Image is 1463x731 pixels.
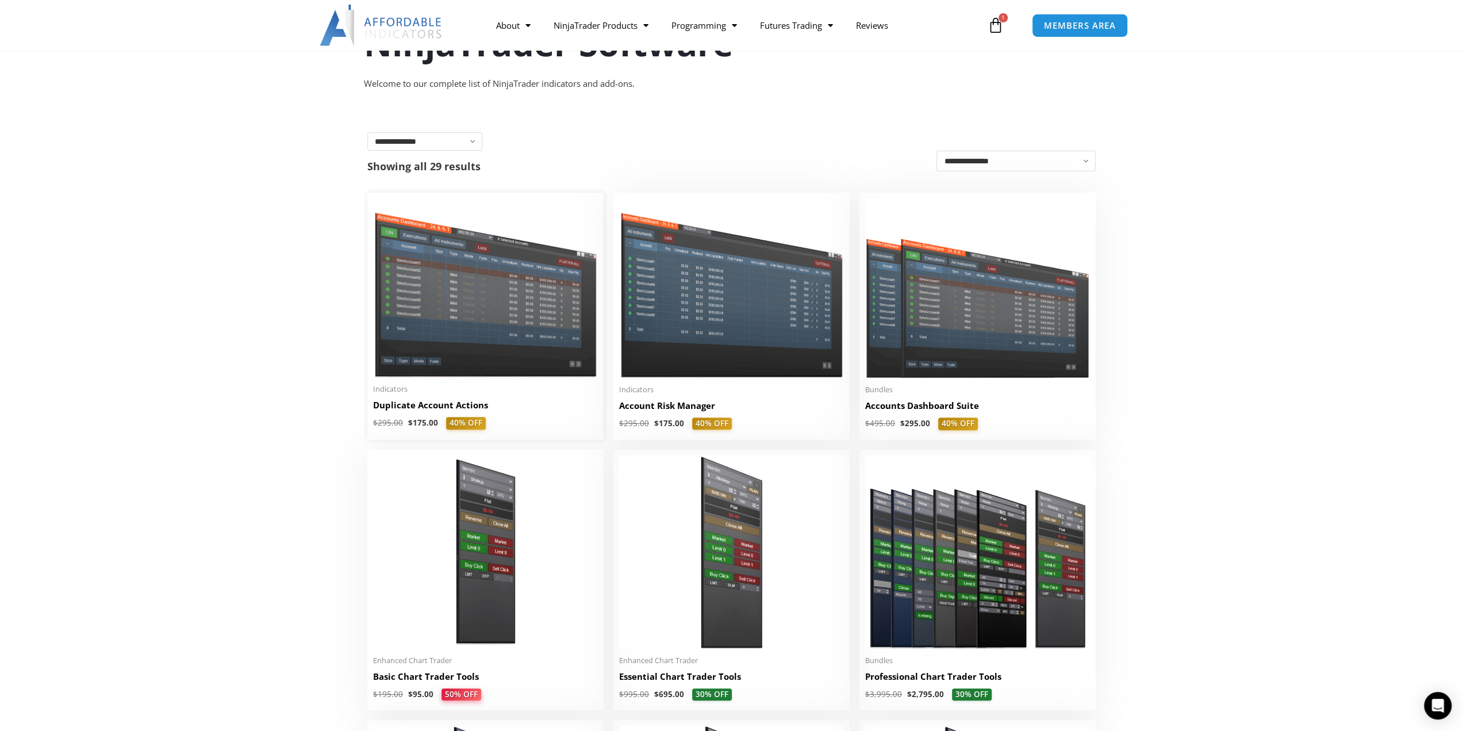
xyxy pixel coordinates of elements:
a: Duplicate Account Actions [373,399,598,417]
bdi: 295.00 [373,418,403,428]
img: Accounts Dashboard Suite [865,198,1090,378]
span: Enhanced Chart Trader [373,656,598,665]
a: Reviews [844,12,899,39]
span: $ [619,689,624,699]
img: Essential Chart Trader Tools [619,456,844,649]
a: Basic Chart Trader Tools [373,671,598,688]
bdi: 2,795.00 [907,689,944,699]
bdi: 295.00 [900,418,930,428]
a: NinjaTrader Products [542,12,659,39]
span: 50% OFF [440,688,482,701]
span: 30% OFF [952,688,992,701]
bdi: 3,995.00 [865,689,902,699]
p: Showing all 29 results [367,161,481,171]
span: Enhanced Chart Trader [619,656,844,665]
bdi: 95.00 [408,689,433,699]
span: $ [865,418,870,428]
bdi: 695.00 [654,689,684,699]
span: $ [408,689,413,699]
a: 1 [970,9,1021,42]
bdi: 495.00 [865,418,895,428]
div: Open Intercom Messenger [1424,692,1452,719]
nav: Menu [484,12,984,39]
div: Welcome to our complete list of NinjaTrader indicators and add-ons. [364,76,1100,92]
span: $ [865,689,870,699]
span: $ [907,689,912,699]
span: Bundles [865,656,1090,665]
span: $ [654,418,659,428]
h2: Essential Chart Trader Tools [619,671,844,683]
bdi: 295.00 [619,418,649,428]
span: 1 [999,13,1008,22]
a: Programming [659,12,748,39]
span: $ [373,418,378,428]
a: MEMBERS AREA [1032,14,1128,37]
a: Essential Chart Trader Tools [619,671,844,688]
span: 30% OFF [692,688,732,701]
bdi: 175.00 [408,418,438,428]
a: Futures Trading [748,12,844,39]
h2: Account Risk Manager [619,400,844,412]
bdi: 175.00 [654,418,684,428]
span: Indicators [373,384,598,394]
bdi: 995.00 [619,689,649,699]
span: $ [619,418,624,428]
bdi: 195.00 [373,689,403,699]
span: 40% OFF [938,418,978,430]
h2: Accounts Dashboard Suite [865,400,1090,412]
h2: Basic Chart Trader Tools [373,671,598,683]
a: Account Risk Manager [619,400,844,418]
img: Duplicate Account Actions [373,198,598,377]
img: BasicTools [373,456,598,649]
span: $ [373,689,378,699]
span: $ [408,418,413,428]
span: 40% OFF [446,417,486,430]
span: Indicators [619,385,844,395]
h2: Professional Chart Trader Tools [865,671,1090,683]
select: Shop order [936,151,1096,171]
img: LogoAI | Affordable Indicators – NinjaTrader [320,5,443,46]
img: ProfessionalToolsBundlePage [865,456,1090,649]
a: About [484,12,542,39]
span: $ [900,418,905,428]
a: Accounts Dashboard Suite [865,400,1090,418]
span: MEMBERS AREA [1044,21,1116,30]
img: Account Risk Manager [619,198,844,377]
span: 40% OFF [692,418,732,430]
a: Professional Chart Trader Tools [865,671,1090,688]
span: Bundles [865,385,1090,395]
h2: Duplicate Account Actions [373,399,598,411]
span: $ [654,689,659,699]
